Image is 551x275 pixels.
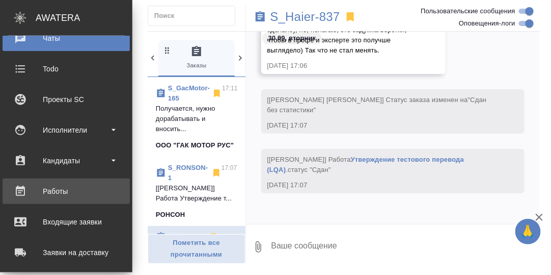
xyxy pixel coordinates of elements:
p: 17:07 [222,163,237,173]
span: Пользовательские сообщения [421,6,515,16]
a: Заявки на доставку [3,240,130,265]
div: Входящие заявки [8,214,125,230]
span: Оповещения-логи [459,18,515,29]
span: Пометить все прочитанными [153,237,240,261]
div: Заявки на доставку [8,245,125,260]
div: Todo [8,61,125,77]
div: [DATE] 17:06 [267,61,410,71]
span: [[PERSON_NAME] [PERSON_NAME]] Статус заказа изменен на [267,96,489,114]
div: [DATE] 17:07 [267,120,489,131]
span: [[PERSON_NAME]] Работа . [267,156,466,173]
span: статус "Сдан" [288,166,331,173]
a: Входящие заявки [3,209,130,235]
div: Чаты [8,31,125,46]
a: S_GacMotor-165 [168,84,210,102]
input: Поиск [154,9,235,23]
svg: Отписаться [212,88,222,98]
p: 30.09, вторник [268,33,316,43]
p: [[PERSON_NAME]] Работа Утверждение т... [156,183,237,204]
p: РОНСОН [156,210,185,220]
button: 🙏 [515,219,541,244]
div: [DATE] 17:07 [267,180,489,190]
button: Пометить все прочитанными [148,234,245,264]
a: S_Haier-837 [168,233,207,241]
a: Todo [3,56,130,82]
div: S_GacMotor-16517:11Получается, нужно дорабатывать и вносить...ООО "ГАК МОТОР РУС" [148,77,245,157]
a: Проекты SC [3,87,130,112]
p: Получается, нужно дорабатывать и вносить... [156,104,237,134]
svg: Отписаться [211,168,222,178]
span: 🙏 [519,221,537,242]
a: Работы [3,179,130,204]
div: AWATERA [36,8,132,28]
a: Утверждение тестового перевода (LQA) [267,156,466,173]
p: ООО "ГАК МОТОР РУС" [156,140,234,151]
p: 17:11 [222,83,238,93]
span: Заказы [162,45,231,70]
div: Работы [8,184,125,199]
p: 17:06 [222,232,237,242]
div: Исполнители [8,122,125,138]
a: Чаты [3,26,130,51]
a: S_RONSON-1 [168,164,208,182]
div: S_RONSON-117:07[[PERSON_NAME]] Работа Утверждение т...РОНСОН [148,157,245,226]
svg: Зажми и перетащи, чтобы поменять порядок вкладок [162,45,172,55]
div: Проекты SC [8,92,125,107]
div: Кандидаты [8,153,125,168]
a: S_Haier-837 [270,12,340,22]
